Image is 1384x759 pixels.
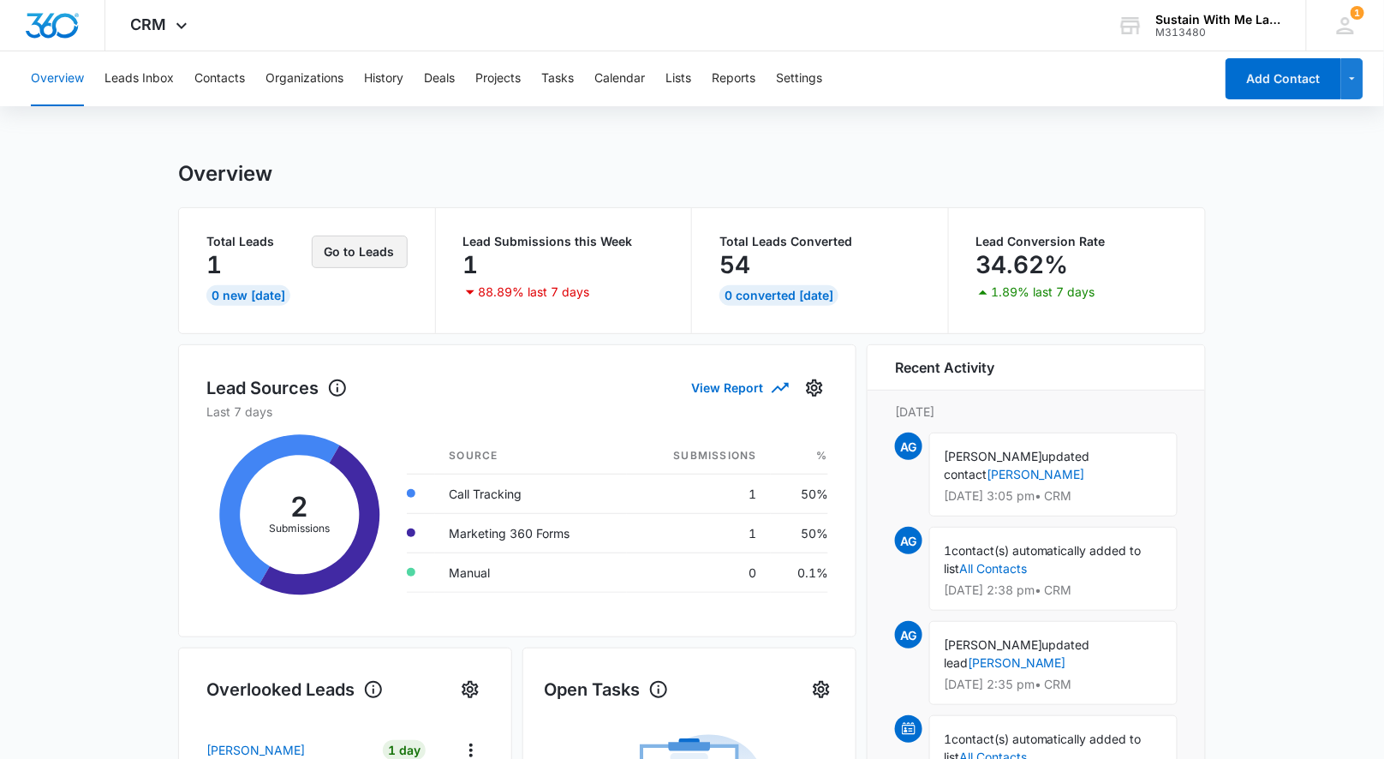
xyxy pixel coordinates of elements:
td: Call Tracking [435,474,627,513]
span: AG [895,621,922,648]
td: 0.1% [771,553,828,592]
p: [DATE] 2:38 pm • CRM [944,584,1163,596]
button: Projects [475,51,521,106]
button: Leads Inbox [104,51,174,106]
th: Submissions [627,438,770,475]
a: Go to Leads [312,244,408,259]
button: Settings [776,51,822,106]
p: [DATE] [895,403,1178,421]
div: notifications count [1351,6,1364,20]
button: Contacts [194,51,245,106]
div: 0 Converted [DATE] [719,285,838,306]
span: [PERSON_NAME] [944,637,1042,652]
span: AG [895,433,922,460]
span: 1 [1351,6,1364,20]
th: Source [435,438,627,475]
h1: Overview [178,161,272,187]
button: Reports [712,51,755,106]
p: 1 [463,251,479,278]
button: Go to Leads [312,236,408,268]
button: Calendar [594,51,645,106]
td: 50% [771,513,828,553]
td: Manual [435,553,627,592]
p: [DATE] 3:05 pm • CRM [944,490,1163,502]
button: Overview [31,51,84,106]
span: 1 [944,543,951,558]
p: 1.89% last 7 days [992,286,1095,298]
div: 0 New [DATE] [206,285,290,306]
button: View Report [691,373,787,403]
button: Settings [456,676,484,703]
p: 88.89% last 7 days [479,286,590,298]
button: Lists [665,51,691,106]
td: Marketing 360 Forms [435,513,627,553]
p: 34.62% [976,251,1069,278]
td: 0 [627,553,770,592]
span: AG [895,527,922,554]
a: [PERSON_NAME] [206,741,369,759]
td: 50% [771,474,828,513]
button: Deals [424,51,455,106]
button: Add Contact [1226,58,1341,99]
p: [DATE] 2:35 pm • CRM [944,678,1163,690]
span: CRM [131,15,167,33]
h1: Overlooked Leads [206,677,384,702]
div: account id [1156,27,1281,39]
button: Settings [801,374,828,402]
div: account name [1156,13,1281,27]
p: 54 [719,251,750,278]
span: 1 [944,732,951,746]
h6: Recent Activity [895,357,994,378]
span: contact(s) automatically added to list [944,543,1142,576]
h1: Open Tasks [544,677,669,702]
a: All Contacts [959,561,1027,576]
td: 1 [627,474,770,513]
button: Organizations [265,51,343,106]
button: Settings [808,676,835,703]
a: [PERSON_NAME] [987,467,1085,481]
p: Total Leads [206,236,308,248]
p: Lead Conversion Rate [976,236,1178,248]
p: Total Leads Converted [719,236,921,248]
button: History [364,51,403,106]
p: 1 [206,251,222,278]
a: [PERSON_NAME] [968,655,1066,670]
span: [PERSON_NAME] [944,449,1042,463]
button: Tasks [541,51,574,106]
th: % [771,438,828,475]
p: Lead Submissions this Week [463,236,665,248]
td: 1 [627,513,770,553]
h1: Lead Sources [206,375,348,401]
p: [PERSON_NAME] [206,741,305,759]
p: Last 7 days [206,403,828,421]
